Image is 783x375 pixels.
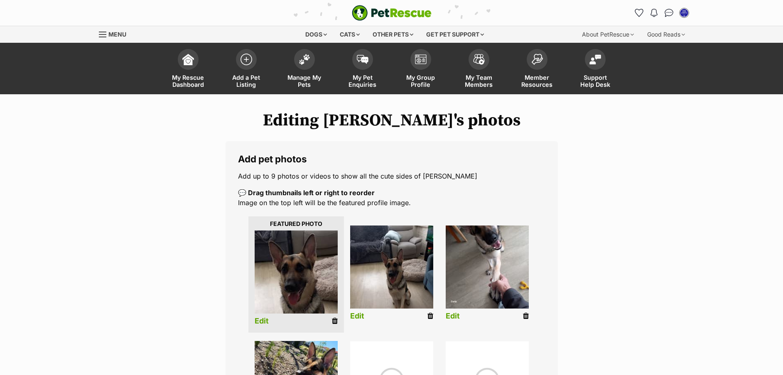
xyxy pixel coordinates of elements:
img: dashboard-icon-eb2f2d2d3e046f16d808141f083e7271f6b2e854fb5c12c21221c1fb7104beca.svg [182,54,194,65]
a: Edit [446,312,460,321]
img: logo-e224e6f780fb5917bec1dbf3a21bbac754714ae5b6737aabdf751b685950b380.svg [352,5,432,21]
img: Tanya Barker profile pic [680,9,688,17]
a: Favourites [633,6,646,20]
img: team-members-icon-5396bd8760b3fe7c0b43da4ab00e1e3bb1a5d9ba89233759b79545d2d3fc5d0d.svg [473,54,485,65]
span: My Team Members [460,74,498,88]
button: My account [677,6,691,20]
a: Support Help Desk [566,45,624,94]
a: My Group Profile [392,45,450,94]
img: ud5bjdvodncdj7dqzjx6.jpg [350,225,433,309]
a: My Rescue Dashboard [159,45,217,94]
a: Manage My Pets [275,45,334,94]
div: About PetRescue [576,26,640,43]
a: Member Resources [508,45,566,94]
img: manage-my-pets-icon-02211641906a0b7f246fdf0571729dbe1e7629f14944591b6c1af311fb30b64b.svg [299,54,310,65]
img: add-pet-listing-icon-0afa8454b4691262ce3f59096e99ab1cd57d4a30225e0717b998d2c9b9846f56.svg [241,54,252,65]
img: chat-41dd97257d64d25036548639549fe6c8038ab92f7586957e7f3b1b290dea8141.svg [665,9,673,17]
img: notifications-46538b983faf8c2785f20acdc204bb7945ddae34d4c08c2a6579f10ce5e182be.svg [650,9,657,17]
a: My Team Members [450,45,508,94]
span: Manage My Pets [286,74,323,88]
h1: Editing [PERSON_NAME]'s photos [99,111,685,130]
ul: Account quick links [633,6,691,20]
legend: Add pet photos [238,154,545,164]
a: Edit [350,312,364,321]
img: member-resources-icon-8e73f808a243e03378d46382f2149f9095a855e16c252ad45f914b54edf8863c.svg [531,54,543,65]
p: Add up to 9 photos or videos to show all the cute sides of [PERSON_NAME] [238,171,545,181]
img: help-desk-icon-fdf02630f3aa405de69fd3d07c3f3aa587a6932b1a1747fa1d2bba05be0121f9.svg [589,54,601,64]
b: 💬 Drag thumbnails left or right to reorder [238,189,375,197]
a: Add a Pet Listing [217,45,275,94]
a: Menu [99,26,132,41]
img: v4hdynxjfpi8dvw2lfo8.jpg [255,230,338,314]
div: Other pets [367,26,419,43]
span: My Rescue Dashboard [169,74,207,88]
a: PetRescue [352,5,432,21]
div: Good Reads [641,26,691,43]
div: Cats [334,26,366,43]
span: My Pet Enquiries [344,74,381,88]
img: pet-enquiries-icon-7e3ad2cf08bfb03b45e93fb7055b45f3efa6380592205ae92323e6603595dc1f.svg [357,55,368,64]
a: Conversations [663,6,676,20]
img: group-profile-icon-3fa3cf56718a62981997c0bc7e787c4b2cf8bcc04b72c1350f741eb67cf2f40e.svg [415,54,427,64]
span: Support Help Desk [577,74,614,88]
p: Image on the top left will be the featured profile image. [238,188,545,208]
span: My Group Profile [402,74,439,88]
span: Member Resources [518,74,556,88]
a: My Pet Enquiries [334,45,392,94]
span: Menu [108,31,126,38]
img: azjs32srrcwwupn2sor3.jpg [446,225,529,309]
button: Notifications [648,6,661,20]
a: Edit [255,317,269,326]
div: Dogs [299,26,333,43]
div: Get pet support [420,26,490,43]
span: Add a Pet Listing [228,74,265,88]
